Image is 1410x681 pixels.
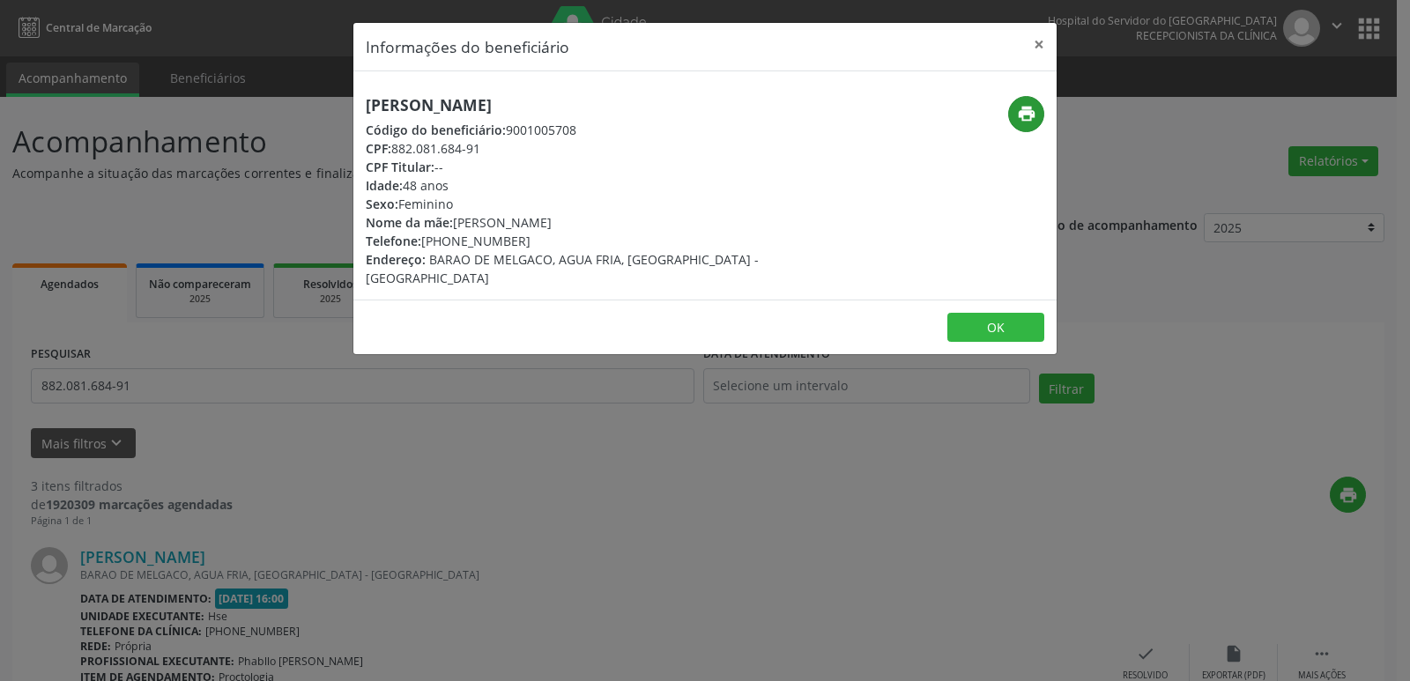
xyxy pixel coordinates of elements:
span: CPF Titular: [366,159,434,175]
h5: Informações do beneficiário [366,35,569,58]
span: Telefone: [366,233,421,249]
span: Nome da mãe: [366,214,453,231]
span: Código do beneficiário: [366,122,506,138]
div: 48 anos [366,176,810,195]
button: print [1008,96,1044,132]
div: [PERSON_NAME] [366,213,810,232]
span: Endereço: [366,251,426,268]
div: [PHONE_NUMBER] [366,232,810,250]
span: BARAO DE MELGACO, AGUA FRIA, [GEOGRAPHIC_DATA] - [GEOGRAPHIC_DATA] [366,251,759,286]
span: Idade: [366,177,403,194]
div: 882.081.684-91 [366,139,810,158]
div: Feminino [366,195,810,213]
i: print [1017,104,1036,123]
button: OK [947,313,1044,343]
button: Close [1021,23,1057,66]
span: CPF: [366,140,391,157]
span: Sexo: [366,196,398,212]
div: -- [366,158,810,176]
h5: [PERSON_NAME] [366,96,810,115]
div: 9001005708 [366,121,810,139]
